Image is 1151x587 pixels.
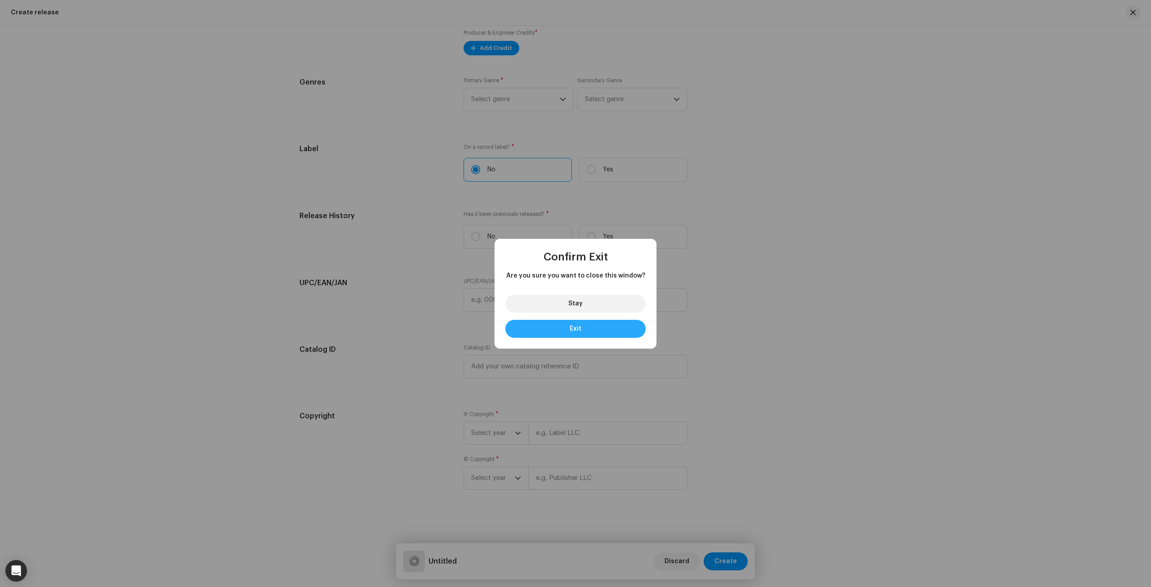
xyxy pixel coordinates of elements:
span: Confirm Exit [544,251,608,262]
button: Exit [505,320,646,338]
button: Stay [505,295,646,313]
span: Stay [568,300,583,307]
span: Are you sure you want to close this window? [505,271,646,280]
div: Open Intercom Messenger [5,560,27,582]
span: Exit [570,326,581,332]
